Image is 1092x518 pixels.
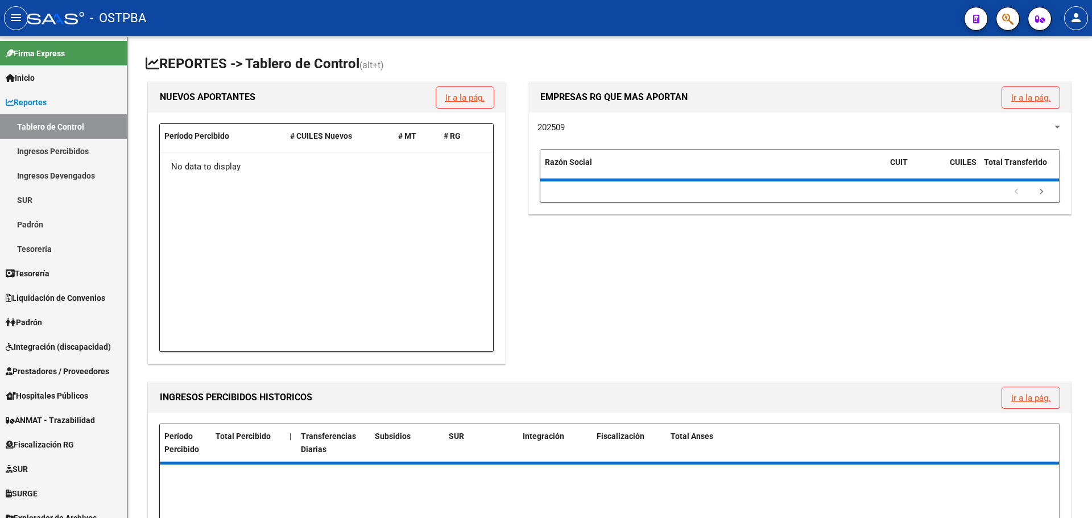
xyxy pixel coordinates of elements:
datatable-header-cell: | [285,424,296,462]
span: # MT [398,131,416,140]
datatable-header-cell: # CUILES Nuevos [286,124,394,148]
span: | [289,432,292,441]
datatable-header-cell: Total Percibido [211,424,285,462]
datatable-header-cell: Integración [518,424,592,462]
span: 202509 [537,122,565,132]
span: Transferencias Diarias [301,432,356,454]
mat-icon: person [1069,11,1083,24]
span: Tesorería [6,267,49,280]
button: Ir a la pág. [1002,387,1060,408]
datatable-header-cell: Período Percibido [160,124,286,148]
span: CUIT [890,158,908,167]
div: No data to display [160,152,493,181]
span: Integración (discapacidad) [6,341,111,353]
span: Período Percibido [164,432,199,454]
span: Prestadores / Proveedores [6,365,109,378]
button: Ir a la pág. [1002,87,1060,108]
span: Subsidios [375,432,411,441]
span: Liquidación de Convenios [6,292,105,304]
span: ANMAT - Trazabilidad [6,414,95,426]
span: # RG [444,131,461,140]
h1: REPORTES -> Tablero de Control [146,55,1074,74]
span: Padrón [6,316,42,329]
datatable-header-cell: Total Transferido [979,150,1059,188]
datatable-header-cell: CUILES [945,150,979,188]
datatable-header-cell: Subsidios [370,424,444,462]
span: - OSTPBA [90,6,146,31]
a: Ir a la pág. [1011,393,1050,403]
datatable-header-cell: Razón Social [540,150,886,188]
span: Total Anses [671,432,713,441]
span: SUR [449,432,464,441]
datatable-header-cell: Transferencias Diarias [296,424,370,462]
a: go to next page [1031,186,1052,198]
a: Ir a la pág. [445,93,485,103]
a: Ir a la pág. [1011,93,1050,103]
iframe: Intercom live chat [1053,479,1081,507]
mat-icon: menu [9,11,23,24]
span: Período Percibido [164,131,229,140]
span: Total Transferido [984,158,1047,167]
span: INGRESOS PERCIBIDOS HISTORICOS [160,392,312,403]
datatable-header-cell: Total Anses [666,424,1050,462]
datatable-header-cell: CUIT [886,150,945,188]
span: Integración [523,432,564,441]
button: Ir a la pág. [436,87,494,108]
span: # CUILES Nuevos [290,131,352,140]
datatable-header-cell: # MT [394,124,439,148]
span: Inicio [6,72,35,84]
span: NUEVOS APORTANTES [160,92,255,102]
span: SUR [6,463,28,475]
span: Hospitales Públicos [6,389,88,402]
datatable-header-cell: Fiscalización [592,424,666,462]
span: CUILES [950,158,977,167]
span: Razón Social [545,158,592,167]
span: SURGE [6,487,38,500]
span: Firma Express [6,47,65,60]
datatable-header-cell: Período Percibido [160,424,211,462]
span: Total Percibido [216,432,271,441]
span: Reportes [6,96,47,109]
span: EMPRESAS RG QUE MAS APORTAN [540,92,688,102]
span: (alt+t) [359,60,384,71]
a: go to previous page [1006,186,1027,198]
span: Fiscalización [597,432,644,441]
span: Fiscalización RG [6,438,74,451]
datatable-header-cell: # RG [439,124,485,148]
datatable-header-cell: SUR [444,424,518,462]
